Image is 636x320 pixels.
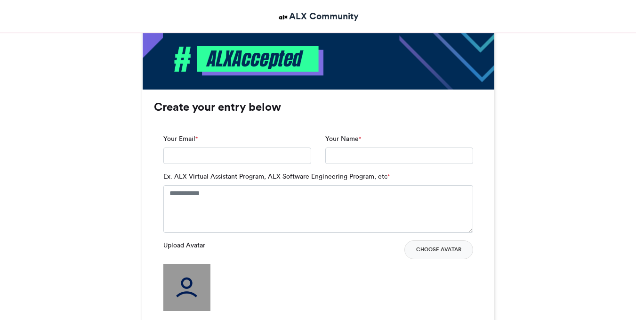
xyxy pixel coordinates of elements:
[163,172,390,181] label: Ex. ALX Virtual Assistant Program, ALX Software Engineering Program, etc
[163,264,210,311] img: user_filled.png
[163,134,198,144] label: Your Email
[277,11,289,23] img: ALX Community
[154,101,483,113] h3: Create your entry below
[163,240,205,250] label: Upload Avatar
[325,134,361,144] label: Your Name
[277,9,359,23] a: ALX Community
[404,240,473,259] button: Choose Avatar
